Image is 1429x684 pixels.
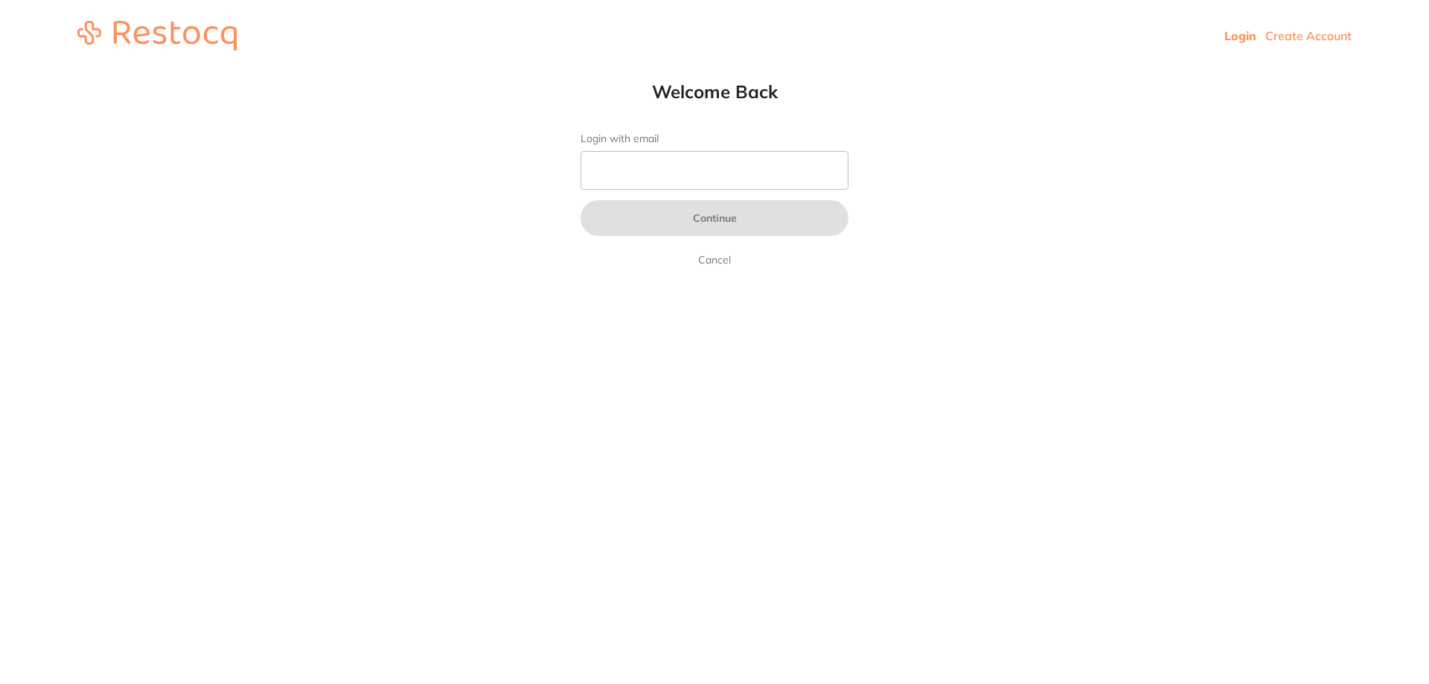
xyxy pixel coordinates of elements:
[551,80,878,103] h1: Welcome Back
[77,21,237,51] img: restocq_logo.svg
[581,200,848,236] button: Continue
[1224,28,1256,43] a: Login
[581,132,848,145] label: Login with email
[695,251,734,269] a: Cancel
[1265,28,1352,43] a: Create Account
